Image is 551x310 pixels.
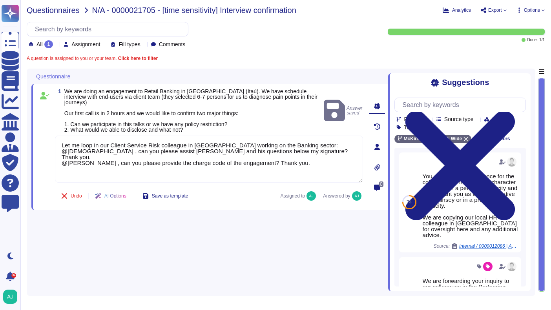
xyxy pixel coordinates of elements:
b: Click here to filter [117,56,158,61]
img: user [507,157,516,167]
span: Questionnaires [27,6,80,14]
img: user [352,191,361,201]
img: user [3,290,17,304]
span: 0 [379,181,383,187]
span: Fill types [119,42,140,47]
span: Analytics [452,8,471,13]
div: 9+ [11,273,16,278]
span: 1 / 1 [539,38,545,42]
span: Options [524,8,540,13]
span: AI Options [104,194,126,198]
span: All [36,42,43,47]
button: Save as template [136,188,195,204]
span: A question is assigned to you or your team. [27,56,158,61]
span: Save as template [152,194,188,198]
span: Undo [71,194,82,198]
span: 74 [407,200,412,205]
input: Search by keywords [31,22,188,36]
img: user [307,191,316,201]
span: Answer saved [324,98,363,123]
button: Analytics [443,7,471,13]
span: Questionnaire [36,74,70,79]
button: Undo [55,188,88,204]
img: user [507,262,516,271]
span: We are doing an engagement to Retail Banking in [GEOGRAPHIC_DATA] (Itaú). We have schedule interv... [64,88,317,133]
textarea: Let me loop in our Client Service Risk colleague in [GEOGRAPHIC_DATA] working on the Banking sect... [55,136,363,183]
span: Answered by [323,194,350,198]
span: Done: [527,38,538,42]
span: Export [488,8,502,13]
button: user [2,288,23,305]
input: Search by keywords [399,98,525,112]
span: Assignment [71,42,100,47]
span: 1 [55,89,61,94]
span: Assigned to [280,191,320,201]
span: Comments [159,42,186,47]
div: 1 [44,40,53,48]
span: N/A - 0000021705 - [time sensitivity] Interview confirmation [92,6,296,14]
